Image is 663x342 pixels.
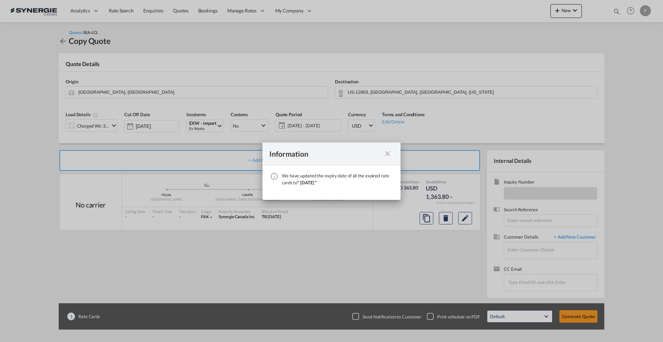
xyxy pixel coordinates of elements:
span: " [DATE] " [297,180,317,185]
md-icon: icon-close fg-AAA8AD cursor [383,149,392,158]
md-icon: icon-information-outline [270,172,278,181]
md-dialog: We have ... [262,142,401,200]
div: We have updated the expiry date of all the expired rate cards to [282,172,394,186]
div: Information [269,149,381,158]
